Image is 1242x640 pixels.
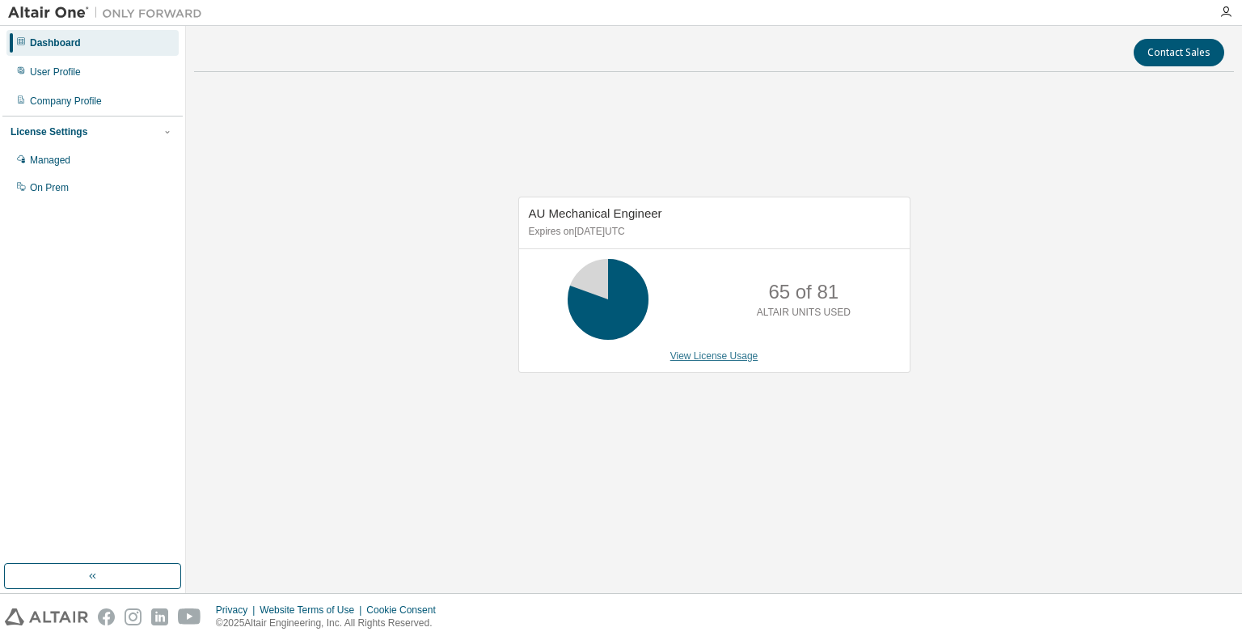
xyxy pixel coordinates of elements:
[670,350,758,362] a: View License Usage
[529,225,896,239] p: Expires on [DATE] UTC
[151,608,168,625] img: linkedin.svg
[30,154,70,167] div: Managed
[11,125,87,138] div: License Settings
[30,36,81,49] div: Dashboard
[216,604,260,617] div: Privacy
[366,604,445,617] div: Cookie Consent
[768,278,839,306] p: 65 of 81
[757,306,851,320] p: ALTAIR UNITS USED
[260,604,366,617] div: Website Terms of Use
[30,95,102,108] div: Company Profile
[1134,39,1224,66] button: Contact Sales
[529,206,662,220] span: AU Mechanical Engineer
[125,608,142,625] img: instagram.svg
[8,5,210,21] img: Altair One
[30,181,69,194] div: On Prem
[178,608,201,625] img: youtube.svg
[216,617,446,630] p: © 2025 Altair Engineering, Inc. All Rights Reserved.
[98,608,115,625] img: facebook.svg
[5,608,88,625] img: altair_logo.svg
[30,66,81,78] div: User Profile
